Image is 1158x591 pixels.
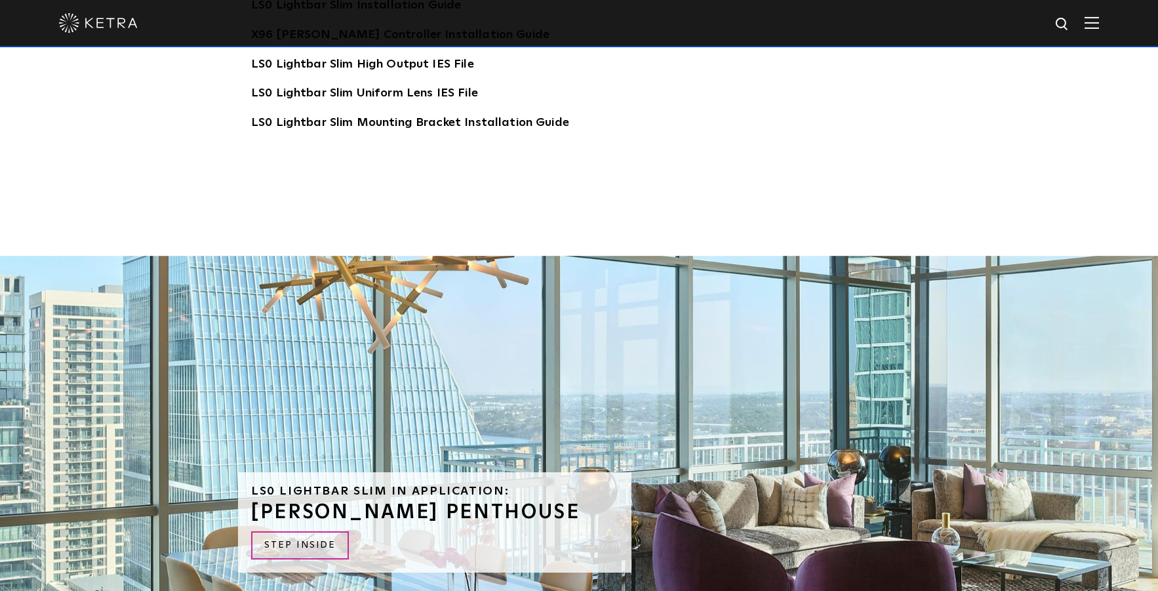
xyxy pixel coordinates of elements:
a: STEP INSIDE [251,531,349,560]
img: ketra-logo-2019-white [59,13,138,33]
a: LS0 Lightbar Slim Mounting Bracket Installation Guide [251,113,569,134]
img: search icon [1054,16,1071,33]
img: Hamburger%20Nav.svg [1085,16,1099,29]
h3: [PERSON_NAME] PENTHOUSE [251,502,618,522]
a: LS0 Lightbar Slim High Output IES File [251,55,474,76]
h6: LS0 Lightbar Slim in Application: [251,485,618,497]
a: LS0 Lightbar Slim Uniform Lens IES File [251,84,478,105]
